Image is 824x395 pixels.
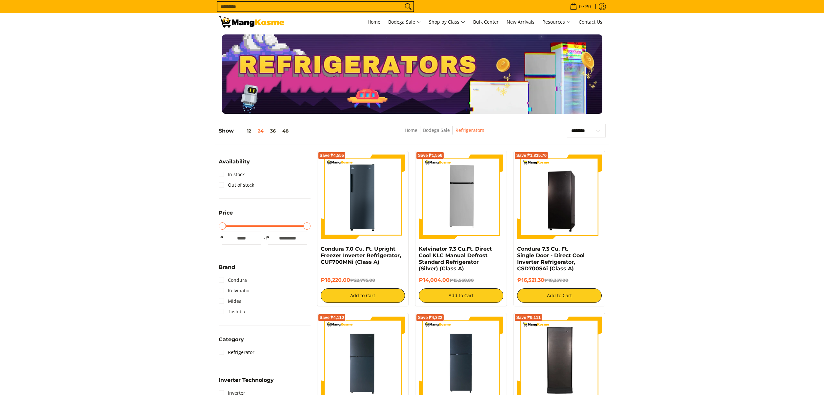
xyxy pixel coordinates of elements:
[219,306,245,317] a: Toshiba
[254,128,267,134] button: 24
[507,19,534,25] span: New Arrivals
[320,154,344,157] span: Save ₱4,555
[455,127,484,133] a: Refrigerators
[364,13,384,31] a: Home
[423,127,450,133] a: Bodega Sale
[418,316,442,320] span: Save ₱4,322
[517,246,585,272] a: Condura 7.3 Cu. Ft. Single Door - Direct Cool Inverter Refrigerator, CSD700SAi (Class A)
[219,378,274,383] span: Inverter Technology
[219,265,235,270] span: Brand
[517,277,602,283] h6: ₱16,521.30
[542,18,571,26] span: Resources
[544,278,568,283] del: ₱18,357.00
[470,13,502,31] a: Bulk Center
[219,337,244,347] summary: Open
[219,159,250,169] summary: Open
[291,13,606,31] nav: Main Menu
[350,278,375,283] del: ₱22,775.00
[219,128,292,134] h5: Show
[568,3,593,10] span: •
[219,296,242,306] a: Midea
[426,13,469,31] a: Shop by Class
[418,154,442,157] span: Save ₱1,556
[234,128,254,134] button: 12
[579,19,602,25] span: Contact Us
[320,316,344,320] span: Save ₱4,110
[578,4,583,9] span: 0
[385,13,424,31] a: Bodega Sale
[429,18,465,26] span: Shop by Class
[219,159,250,164] span: Availability
[321,246,401,265] a: Condura 7.0 Cu. Ft. Upright Freezer Inverter Refrigerator, CUF700MNi (Class A)
[516,154,547,157] span: Save ₱1,835.70
[368,19,380,25] span: Home
[516,316,541,320] span: Save ₱9,111
[539,13,574,31] a: Resources
[419,288,503,303] button: Add to Cart
[219,16,284,28] img: Bodega Sale Refrigerator l Mang Kosme: Home Appliances Warehouse Sale
[388,18,421,26] span: Bodega Sale
[219,210,233,220] summary: Open
[517,288,602,303] button: Add to Cart
[357,126,532,141] nav: Breadcrumbs
[419,246,492,272] a: Kelvinator 7.3 Cu.Ft. Direct Cool KLC Manual Defrost Standard Refrigerator (Silver) (Class A)
[321,288,405,303] button: Add to Cart
[219,337,244,342] span: Category
[219,347,254,358] a: Refrigerator
[419,155,503,239] img: Kelvinator 7.3 Cu.Ft. Direct Cool KLC Manual Defrost Standard Refrigerator (Silver) (Class A)
[450,278,474,283] del: ₱15,560.00
[219,265,235,275] summary: Open
[473,19,499,25] span: Bulk Center
[219,169,245,180] a: In stock
[219,275,247,285] a: Condura
[267,128,279,134] button: 36
[219,235,225,241] span: ₱
[279,128,292,134] button: 48
[419,277,503,283] h6: ₱14,004.00
[321,277,405,283] h6: ₱18,220.00
[405,127,417,133] a: Home
[265,235,271,241] span: ₱
[403,2,413,11] button: Search
[517,156,602,238] img: Condura 7.3 Cu. Ft. Single Door - Direct Cool Inverter Refrigerator, CSD700SAi (Class A)
[584,4,592,9] span: ₱0
[575,13,606,31] a: Contact Us
[219,210,233,216] span: Price
[219,180,254,190] a: Out of stock
[321,155,405,239] img: Condura 7.0 Cu. Ft. Upright Freezer Inverter Refrigerator, CUF700MNi (Class A)
[503,13,538,31] a: New Arrivals
[219,378,274,388] summary: Open
[219,285,250,296] a: Kelvinator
